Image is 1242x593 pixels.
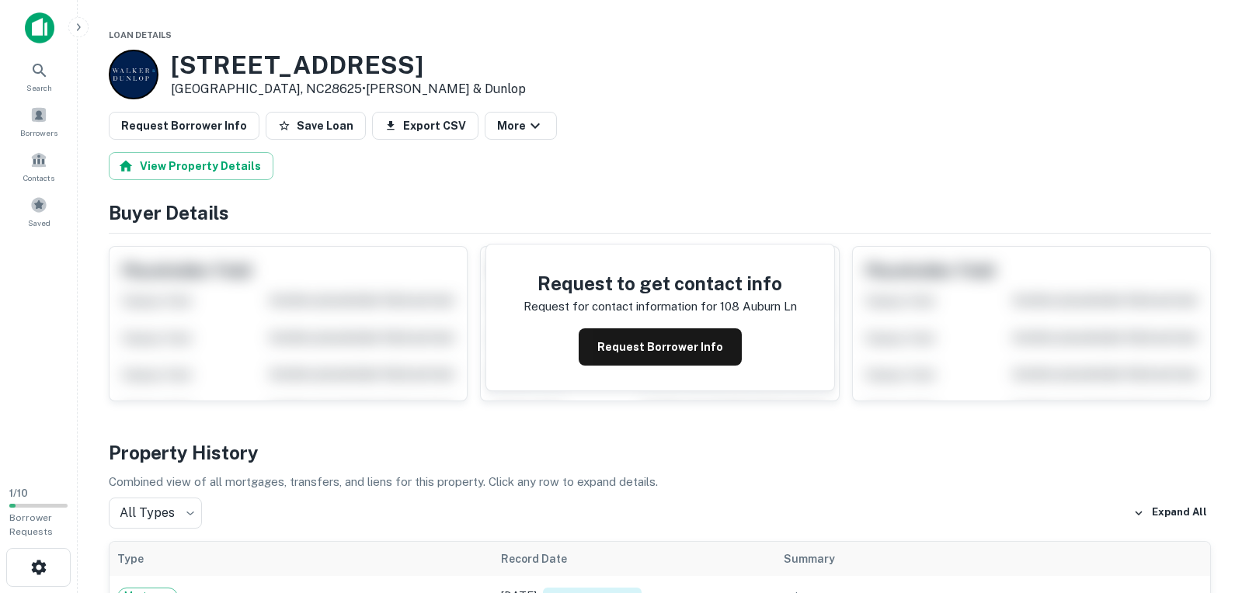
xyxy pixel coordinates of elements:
a: Saved [5,190,73,232]
th: Record Date [493,542,777,576]
button: Save Loan [266,112,366,140]
span: Borrowers [20,127,57,139]
img: capitalize-icon.png [25,12,54,43]
button: View Property Details [109,152,273,180]
span: Loan Details [109,30,172,40]
button: Request Borrower Info [579,328,742,366]
a: Borrowers [5,100,73,142]
span: Borrower Requests [9,512,53,537]
span: Search [26,81,52,94]
th: Type [110,542,493,576]
p: Combined view of all mortgages, transfers, and liens for this property. Click any row to expand d... [109,473,1211,491]
button: Expand All [1129,501,1211,525]
span: Contacts [23,172,54,184]
th: Summary [776,542,1134,576]
button: More [485,112,557,140]
p: 108 auburn ln [720,297,797,316]
h3: [STREET_ADDRESS] [171,50,526,80]
h4: Request to get contact info [524,269,797,297]
button: Export CSV [372,112,478,140]
button: Request Borrower Info [109,112,259,140]
a: Search [5,55,73,97]
h4: Buyer Details [109,199,1211,227]
a: [PERSON_NAME] & Dunlop [366,81,526,96]
span: 1 / 10 [9,487,28,499]
iframe: Chat Widget [1164,469,1242,543]
p: Request for contact information for [524,297,717,316]
p: [GEOGRAPHIC_DATA], NC28625 • [171,80,526,99]
h4: Property History [109,439,1211,466]
a: Contacts [5,145,73,187]
div: All Types [109,498,202,529]
span: Saved [28,217,50,229]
